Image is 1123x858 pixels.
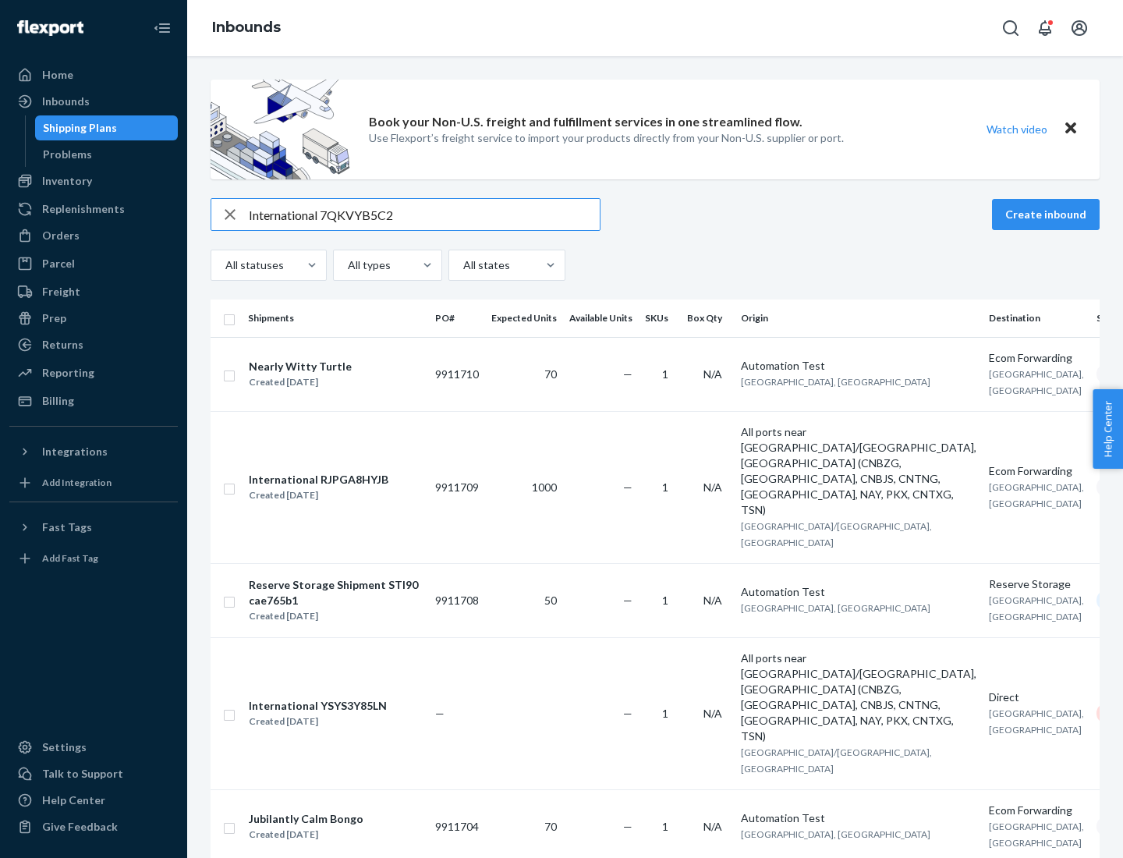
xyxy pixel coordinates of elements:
[147,12,178,44] button: Close Navigation
[741,358,976,374] div: Automation Test
[989,821,1084,849] span: [GEOGRAPHIC_DATA], [GEOGRAPHIC_DATA]
[703,594,722,607] span: N/A
[9,388,178,413] a: Billing
[623,367,632,381] span: —
[989,463,1084,479] div: Ecom Forwarding
[623,707,632,720] span: —
[989,690,1084,705] div: Direct
[681,300,735,337] th: Box Qty
[623,820,632,833] span: —
[42,444,108,459] div: Integrations
[42,256,75,271] div: Parcel
[42,337,83,353] div: Returns
[369,130,844,146] p: Use Flexport’s freight service to import your products directly from your Non-U.S. supplier or port.
[249,374,352,390] div: Created [DATE]
[741,651,976,744] div: All ports near [GEOGRAPHIC_DATA]/[GEOGRAPHIC_DATA], [GEOGRAPHIC_DATA] (CNBZG, [GEOGRAPHIC_DATA], ...
[9,89,178,114] a: Inbounds
[42,67,73,83] div: Home
[9,168,178,193] a: Inventory
[249,577,422,608] div: Reserve Storage Shipment STI90cae765b1
[741,424,976,518] div: All ports near [GEOGRAPHIC_DATA]/[GEOGRAPHIC_DATA], [GEOGRAPHIC_DATA] (CNBZG, [GEOGRAPHIC_DATA], ...
[9,62,178,87] a: Home
[741,584,976,600] div: Automation Test
[9,279,178,304] a: Freight
[9,223,178,248] a: Orders
[42,365,94,381] div: Reporting
[42,228,80,243] div: Orders
[43,120,117,136] div: Shipping Plans
[741,376,930,388] span: [GEOGRAPHIC_DATA], [GEOGRAPHIC_DATA]
[42,476,112,489] div: Add Integration
[369,113,802,131] p: Book your Non-U.S. freight and fulfillment services in one streamlined flow.
[735,300,983,337] th: Origin
[435,707,445,720] span: —
[242,300,429,337] th: Shipments
[662,820,668,833] span: 1
[741,828,930,840] span: [GEOGRAPHIC_DATA], [GEOGRAPHIC_DATA]
[9,515,178,540] button: Fast Tags
[1064,12,1095,44] button: Open account menu
[249,811,363,827] div: Jubilantly Calm Bongo
[741,810,976,826] div: Automation Test
[989,803,1084,818] div: Ecom Forwarding
[703,480,722,494] span: N/A
[741,746,932,775] span: [GEOGRAPHIC_DATA]/[GEOGRAPHIC_DATA], [GEOGRAPHIC_DATA]
[989,707,1084,736] span: [GEOGRAPHIC_DATA], [GEOGRAPHIC_DATA]
[35,142,179,167] a: Problems
[662,707,668,720] span: 1
[17,20,83,36] img: Flexport logo
[249,199,600,230] input: Search inbounds by name, destination, msku...
[623,480,632,494] span: —
[563,300,639,337] th: Available Units
[429,300,485,337] th: PO#
[989,576,1084,592] div: Reserve Storage
[485,300,563,337] th: Expected Units
[212,19,281,36] a: Inbounds
[741,520,932,548] span: [GEOGRAPHIC_DATA]/[GEOGRAPHIC_DATA], [GEOGRAPHIC_DATA]
[639,300,681,337] th: SKUs
[703,367,722,381] span: N/A
[9,735,178,760] a: Settings
[35,115,179,140] a: Shipping Plans
[42,201,125,217] div: Replenishments
[42,393,74,409] div: Billing
[9,197,178,222] a: Replenishments
[42,94,90,109] div: Inbounds
[249,359,352,374] div: Nearly Witty Turtle
[532,480,557,494] span: 1000
[662,367,668,381] span: 1
[462,257,463,273] input: All states
[42,819,118,835] div: Give Feedback
[544,367,557,381] span: 70
[249,472,388,487] div: International RJPGA8HYJB
[544,594,557,607] span: 50
[42,173,92,189] div: Inventory
[42,792,105,808] div: Help Center
[1061,118,1081,140] button: Close
[9,761,178,786] a: Talk to Support
[9,546,178,571] a: Add Fast Tag
[249,827,363,842] div: Created [DATE]
[703,707,722,720] span: N/A
[9,439,178,464] button: Integrations
[9,306,178,331] a: Prep
[989,368,1084,396] span: [GEOGRAPHIC_DATA], [GEOGRAPHIC_DATA]
[42,551,98,565] div: Add Fast Tag
[42,284,80,300] div: Freight
[42,739,87,755] div: Settings
[662,480,668,494] span: 1
[976,118,1057,140] button: Watch video
[9,332,178,357] a: Returns
[623,594,632,607] span: —
[249,487,388,503] div: Created [DATE]
[249,698,387,714] div: International YSYS3Y85LN
[224,257,225,273] input: All statuses
[1029,12,1061,44] button: Open notifications
[429,337,485,411] td: 9911710
[662,594,668,607] span: 1
[544,820,557,833] span: 70
[429,563,485,637] td: 9911708
[9,470,178,495] a: Add Integration
[42,519,92,535] div: Fast Tags
[429,411,485,563] td: 9911709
